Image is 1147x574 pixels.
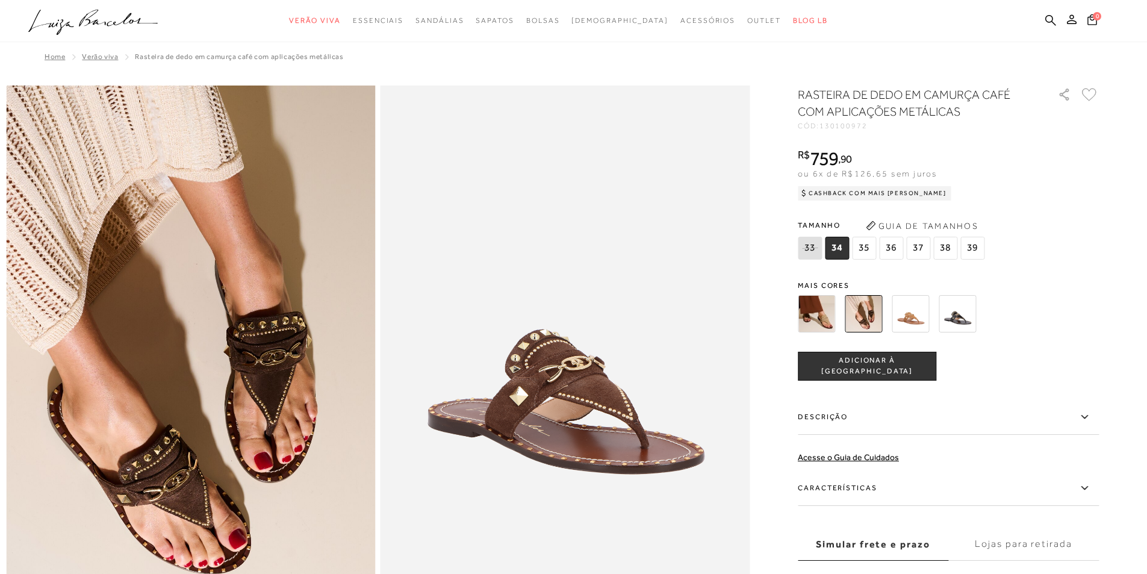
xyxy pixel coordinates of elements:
[798,186,951,201] div: Cashback com Mais [PERSON_NAME]
[289,16,341,25] span: Verão Viva
[825,237,849,260] span: 34
[476,10,514,32] a: categoryNavScreenReaderText
[476,16,514,25] span: Sapatos
[798,295,835,332] img: RASTEIRA DE DEDO EM CAMURÇA BEGE FENDI COM APLICAÇÕES METÁLICAS
[526,10,560,32] a: categoryNavScreenReaderText
[798,471,1099,506] label: Características
[906,237,930,260] span: 37
[680,10,735,32] a: categoryNavScreenReaderText
[798,216,987,234] span: Tamanho
[571,16,668,25] span: [DEMOGRAPHIC_DATA]
[571,10,668,32] a: noSubCategoriesText
[939,295,976,332] img: RASTEIRA DE DEDO EM COURO PRETO COM APLICAÇÕES METÁLICAS
[798,400,1099,435] label: Descrição
[45,52,65,61] a: Home
[819,122,868,130] span: 130100972
[747,16,781,25] span: Outlet
[415,10,464,32] a: categoryNavScreenReaderText
[747,10,781,32] a: categoryNavScreenReaderText
[353,10,403,32] a: categoryNavScreenReaderText
[838,154,852,164] i: ,
[798,452,899,462] a: Acesse o Guia de Cuidados
[1084,13,1101,30] button: 0
[798,169,937,178] span: ou 6x de R$126,65 sem juros
[798,149,810,160] i: R$
[798,355,936,376] span: ADICIONAR À [GEOGRAPHIC_DATA]
[793,10,828,32] a: BLOG LB
[798,237,822,260] span: 33
[810,148,838,169] span: 759
[841,152,852,165] span: 90
[933,237,957,260] span: 38
[353,16,403,25] span: Essenciais
[1093,12,1101,20] span: 0
[948,528,1099,561] label: Lojas para retirada
[798,282,1099,289] span: Mais cores
[798,528,948,561] label: Simular frete e prazo
[892,295,929,332] img: RASTEIRA DE DEDO EM CAMURÇA CARAMELO COM APLICAÇÕES METÁLICAS
[289,10,341,32] a: categoryNavScreenReaderText
[82,52,118,61] a: Verão Viva
[135,52,343,61] span: RASTEIRA DE DEDO EM CAMURÇA CAFÉ COM APLICAÇÕES METÁLICAS
[798,122,1039,129] div: CÓD:
[415,16,464,25] span: Sandálias
[680,16,735,25] span: Acessórios
[793,16,828,25] span: BLOG LB
[798,86,1024,120] h1: RASTEIRA DE DEDO EM CAMURÇA CAFÉ COM APLICAÇÕES METÁLICAS
[845,295,882,332] img: RASTEIRA DE DEDO EM CAMURÇA CAFÉ COM APLICAÇÕES METÁLICAS
[798,352,936,381] button: ADICIONAR À [GEOGRAPHIC_DATA]
[960,237,984,260] span: 39
[879,237,903,260] span: 36
[862,216,982,236] button: Guia de Tamanhos
[526,16,560,25] span: Bolsas
[852,237,876,260] span: 35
